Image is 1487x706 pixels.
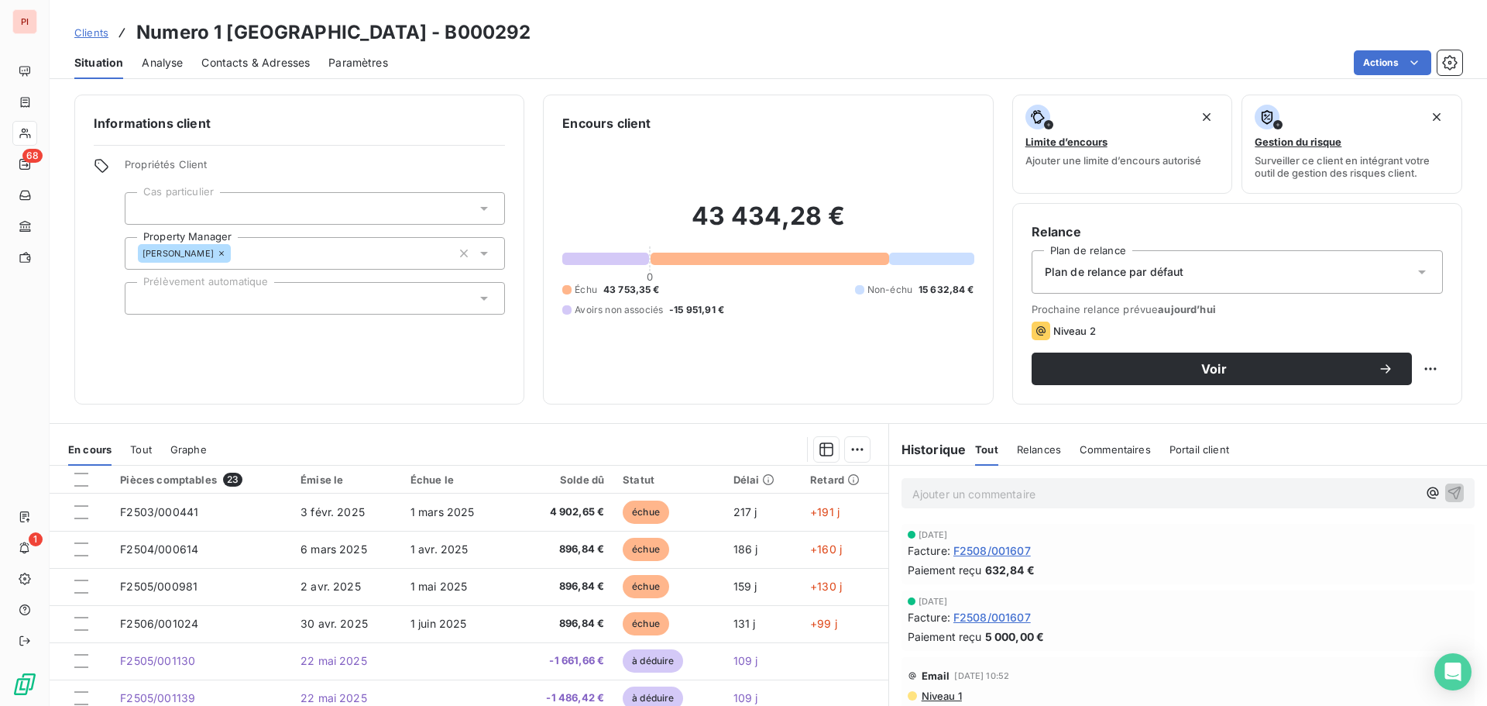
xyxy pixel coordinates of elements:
[919,283,974,297] span: 15 632,84 €
[1255,154,1449,179] span: Surveiller ce client en intégrant votre outil de gestion des risques client.
[22,149,43,163] span: 68
[1045,264,1184,280] span: Plan de relance par défaut
[120,505,198,518] span: F2503/000441
[519,653,604,669] span: -1 661,66 €
[733,654,758,667] span: 109 j
[136,19,531,46] h3: Numero 1 [GEOGRAPHIC_DATA] - B000292
[74,55,123,71] span: Situation
[733,474,792,486] div: Délai
[328,55,388,71] span: Paramètres
[300,474,392,486] div: Émise le
[1158,303,1216,315] span: aujourd’hui
[94,114,505,133] h6: Informations client
[733,617,756,630] span: 131 j
[733,505,757,518] span: 217 j
[810,474,879,486] div: Retard
[125,158,505,180] span: Propriétés Client
[623,538,669,561] span: échue
[623,612,669,635] span: échue
[623,474,715,486] div: Statut
[120,580,197,593] span: F2505/000981
[1169,443,1229,456] span: Portail client
[647,270,653,283] span: 0
[810,580,842,593] span: +130 j
[867,283,912,297] span: Non-échu
[810,617,837,630] span: +99 j
[519,691,604,706] span: -1 486,42 €
[889,440,967,459] h6: Historique
[519,505,604,520] span: 4 902,65 €
[985,629,1045,645] span: 5 000,00 €
[142,55,183,71] span: Analyse
[170,443,207,456] span: Graphe
[623,501,669,524] span: échue
[223,473,242,487] span: 23
[1032,222,1443,241] h6: Relance
[908,609,950,625] span: Facture :
[120,691,195,704] span: F2505/001139
[733,580,757,593] span: 159 j
[12,672,37,697] img: Logo LeanPay
[300,505,365,518] span: 3 févr. 2025
[120,654,195,667] span: F2505/001130
[575,303,663,317] span: Avoirs non associés
[908,629,982,645] span: Paiement reçu
[300,542,367,556] span: 6 mars 2025
[74,26,108,39] span: Clients
[1025,136,1108,148] span: Limite d’encours
[985,562,1035,578] span: 632,84 €
[300,617,368,630] span: 30 avr. 2025
[1025,154,1201,167] span: Ajouter une limite d’encours autorisé
[1032,353,1412,385] button: Voir
[562,201,974,247] h2: 43 434,28 €
[519,579,604,594] span: 896,84 €
[201,55,310,71] span: Contacts & Adresses
[12,9,37,34] div: PI
[669,303,724,317] span: -15 951,91 €
[1354,50,1431,75] button: Actions
[74,25,108,40] a: Clients
[410,474,500,486] div: Échue le
[120,542,198,556] span: F2504/000614
[1032,303,1443,315] span: Prochaine relance prévue
[29,532,43,546] span: 1
[603,283,660,297] span: 43 753,35 €
[519,474,604,486] div: Solde dû
[231,246,243,260] input: Ajouter une valeur
[300,580,361,593] span: 2 avr. 2025
[519,542,604,557] span: 896,84 €
[908,542,950,559] span: Facture :
[810,505,840,518] span: +191 j
[138,201,150,215] input: Ajouter une valeur
[519,616,604,632] span: 896,84 €
[908,562,982,578] span: Paiement reçu
[410,617,467,630] span: 1 juin 2025
[623,575,669,598] span: échue
[733,542,758,556] span: 186 j
[922,670,950,682] span: Email
[120,473,282,487] div: Pièces comptables
[410,505,475,518] span: 1 mars 2025
[623,649,683,673] span: à déduire
[1053,325,1096,337] span: Niveau 2
[919,597,948,606] span: [DATE]
[953,542,1031,559] span: F2508/001607
[1050,363,1378,375] span: Voir
[143,249,214,258] span: [PERSON_NAME]
[300,654,367,667] span: 22 mai 2025
[733,691,758,704] span: 109 j
[920,690,962,702] span: Niveau 1
[410,542,469,556] span: 1 avr. 2025
[975,443,998,456] span: Tout
[1080,443,1151,456] span: Commentaires
[410,580,468,593] span: 1 mai 2025
[1241,95,1462,194] button: Gestion du risqueSurveiller ce client en intégrant votre outil de gestion des risques client.
[810,542,842,556] span: +160 j
[1255,136,1341,148] span: Gestion du risque
[954,671,1009,680] span: [DATE] 10:52
[120,617,198,630] span: F2506/001024
[130,443,152,456] span: Tout
[919,530,948,539] span: [DATE]
[575,283,597,297] span: Échu
[1017,443,1061,456] span: Relances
